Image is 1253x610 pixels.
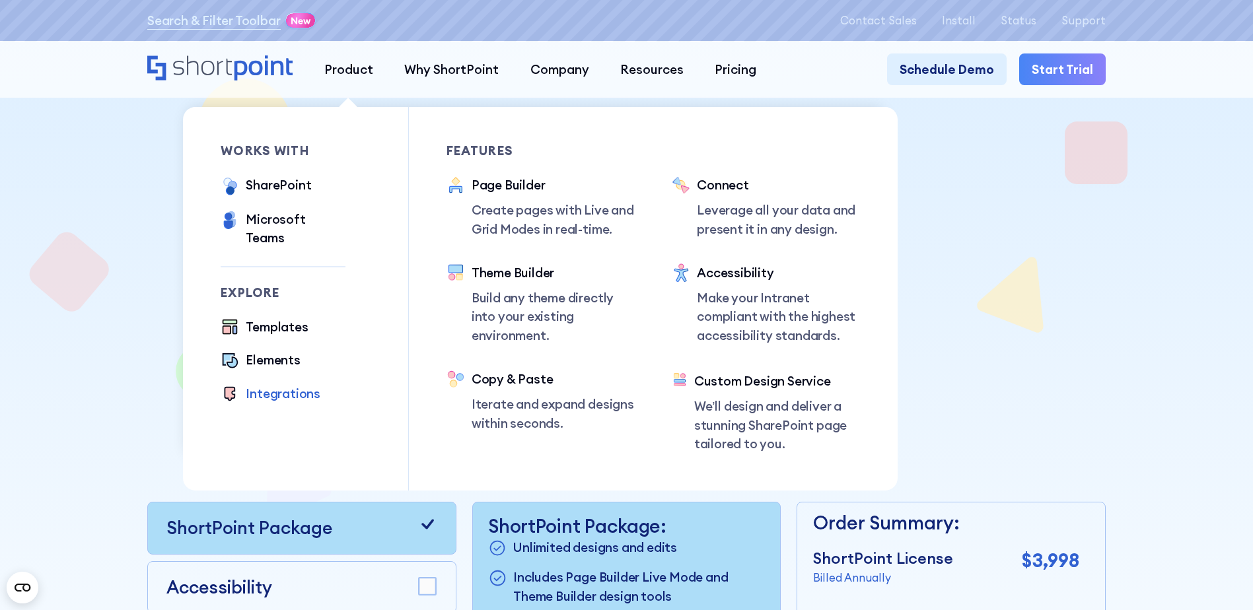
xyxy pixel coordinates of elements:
p: Accessibility [166,574,272,601]
div: Microsoft Teams [246,210,345,248]
a: Microsoft Teams [221,210,345,248]
p: Leverage all your data and present it in any design. [697,201,860,238]
div: Why ShortPoint [404,60,499,79]
button: Open CMP widget [7,572,38,603]
div: Copy & Paste [472,370,635,388]
div: Elements [246,351,300,369]
a: AccessibilityMake your Intranet compliant with the highest accessibility standards. [672,263,860,347]
div: Accessibility [697,263,860,282]
div: Integrations [246,384,320,403]
div: Page Builder [472,176,635,194]
a: ConnectLeverage all your data and present it in any design. [672,176,860,238]
a: Product [308,53,388,85]
p: We’ll design and deliver a stunning SharePoint page tailored to you. [694,397,860,453]
div: SharePoint [246,176,311,194]
div: Explore [221,287,345,299]
a: SharePoint [221,176,311,197]
div: Custom Design Service [694,372,860,390]
a: Templates [221,318,308,338]
p: Includes Page Builder Live Mode and Theme Builder design tools [513,568,765,605]
div: Features [447,145,635,157]
a: Contact Sales [840,14,917,26]
p: ShortPoint Package [166,515,332,541]
a: Search & Filter Toolbar [147,11,281,30]
p: Iterate and expand designs within seconds. [472,395,635,432]
div: Pricing [715,60,756,79]
a: Custom Design ServiceWe’ll design and deliver a stunning SharePoint page tailored to you. [672,372,860,453]
p: Create pages with Live and Grid Modes in real-time. [472,201,635,238]
p: ShortPoint Package: [488,515,765,537]
a: Status [1001,14,1036,26]
a: Install [942,14,976,26]
div: Product [324,60,373,79]
p: Order Summary: [813,509,1079,537]
a: Start Trial [1019,53,1106,85]
p: Make your Intranet compliant with the highest accessibility standards. [697,288,860,345]
a: Copy & PasteIterate and expand designs within seconds. [447,370,635,432]
div: Connect [697,176,860,194]
p: Unlimited designs and edits [513,538,677,559]
div: Resources [620,60,684,79]
a: Elements [221,351,300,371]
a: Support [1061,14,1106,26]
a: Resources [604,53,699,85]
a: Company [515,53,604,85]
p: Build any theme directly into your existing environment. [472,288,635,345]
a: Pricing [699,53,772,85]
a: Schedule Demo [887,53,1007,85]
div: Theme Builder [472,263,635,282]
div: Templates [246,318,308,336]
div: works with [221,145,345,157]
a: Theme BuilderBuild any theme directly into your existing environment. [447,263,635,345]
a: Why ShortPoint [389,53,515,85]
p: ShortPoint License [813,547,953,570]
a: Integrations [221,384,320,405]
div: Company [530,60,589,79]
a: Page BuilderCreate pages with Live and Grid Modes in real-time. [447,176,635,238]
iframe: Chat Widget [1015,457,1253,610]
a: Home [147,55,293,83]
p: Billed Annually [813,570,953,586]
